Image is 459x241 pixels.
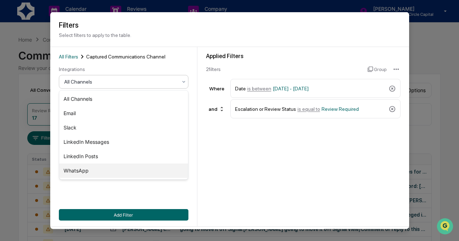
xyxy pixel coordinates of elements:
[247,85,271,91] span: is between
[59,149,188,164] div: LinkedIn Posts
[59,106,188,120] div: Email
[59,164,188,178] div: WhatsApp
[235,82,386,95] div: Date
[122,57,131,66] button: Start new chat
[206,53,401,60] div: Applied Filters
[71,122,87,127] span: Pylon
[59,135,188,149] div: LinkedIn Messages
[59,32,401,38] p: Select filters to apply to the table.
[59,21,401,29] h2: Filters
[59,90,89,98] span: Attestations
[59,54,78,60] span: All Filters
[235,103,386,115] div: Escalation or Review Status
[273,85,309,91] span: [DATE] - [DATE]
[367,63,387,75] button: Group
[436,217,455,237] iframe: Open customer support
[24,62,91,68] div: We're available if you need us!
[14,90,46,98] span: Preclearance
[51,121,87,127] a: Powered byPylon
[14,104,45,111] span: Data Lookup
[7,55,20,68] img: 1746055101610-c473b297-6a78-478c-a979-82029cc54cd1
[24,55,118,62] div: Start new chat
[49,88,92,100] a: 🗄️Attestations
[59,120,188,135] div: Slack
[52,91,58,97] div: 🗄️
[7,91,13,97] div: 🖐️
[59,92,188,106] div: All Channels
[59,209,188,221] button: Add Filter
[7,15,131,27] p: How can we help?
[322,106,359,112] span: Review Required
[206,66,362,72] div: 2 filter s
[4,101,48,114] a: 🔎Data Lookup
[4,88,49,100] a: 🖐️Preclearance
[59,66,188,72] div: Integrations
[298,106,320,112] span: is equal to
[7,105,13,110] div: 🔎
[206,103,228,114] div: and
[206,85,228,91] div: Where
[86,54,165,60] span: Captured Communications Channel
